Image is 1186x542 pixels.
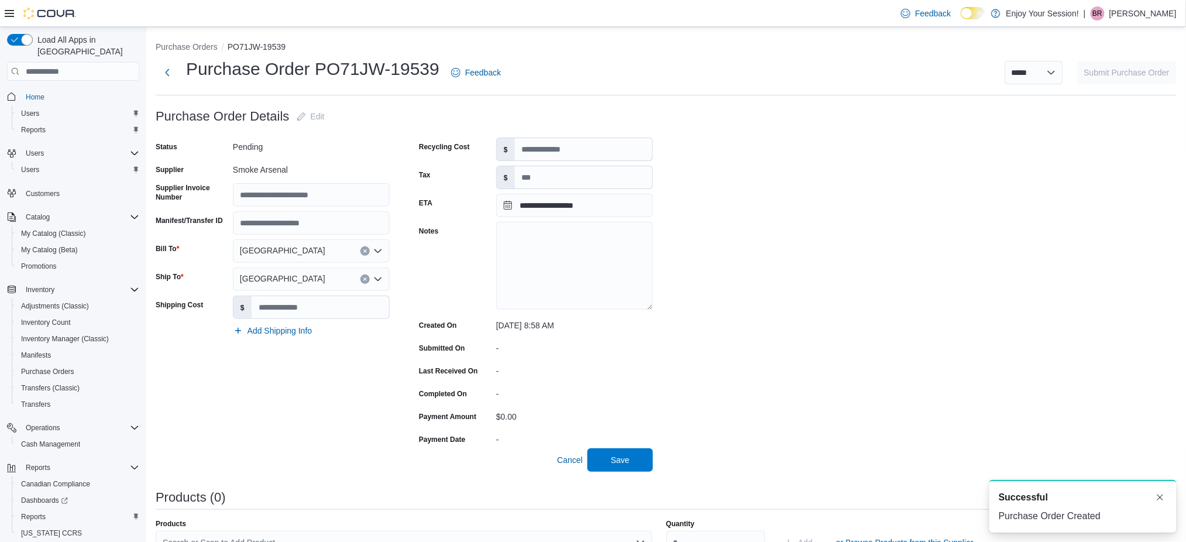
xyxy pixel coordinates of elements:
[446,61,506,84] a: Feedback
[21,146,139,160] span: Users
[419,321,457,330] label: Created On
[186,57,439,81] h1: Purchase Order PO71JW-19539
[16,243,82,257] a: My Catalog (Beta)
[12,258,144,275] button: Promotions
[16,526,139,540] span: Washington CCRS
[419,412,476,421] label: Payment Amount
[21,109,39,118] span: Users
[16,227,139,241] span: My Catalog (Classic)
[12,105,144,122] button: Users
[23,8,76,19] img: Cova
[156,216,223,225] label: Manifest/Transfer ID
[16,299,94,313] a: Adjustments (Classic)
[2,145,144,162] button: Users
[21,187,64,201] a: Customers
[12,314,144,331] button: Inventory Count
[21,210,139,224] span: Catalog
[233,138,390,152] div: Pending
[1153,490,1167,505] button: Dismiss toast
[16,348,139,362] span: Manifests
[156,42,218,52] button: Purchase Orders
[16,227,91,241] a: My Catalog (Classic)
[419,344,465,353] label: Submitted On
[496,339,653,353] div: -
[12,492,144,509] a: Dashboards
[21,529,82,538] span: [US_STATE] CCRS
[2,88,144,105] button: Home
[2,185,144,202] button: Customers
[21,318,71,327] span: Inventory Count
[1084,6,1086,20] p: |
[26,423,60,433] span: Operations
[16,332,139,346] span: Inventory Manager (Classic)
[156,165,184,174] label: Supplier
[21,367,74,376] span: Purchase Orders
[16,365,139,379] span: Purchase Orders
[21,186,139,201] span: Customers
[156,519,186,529] label: Products
[156,300,203,310] label: Shipping Cost
[2,459,144,476] button: Reports
[2,420,144,436] button: Operations
[12,525,144,541] button: [US_STATE] CCRS
[26,189,60,198] span: Customers
[666,519,695,529] label: Quantity
[21,210,54,224] button: Catalog
[419,366,478,376] label: Last Received On
[552,448,587,472] button: Cancel
[12,509,144,525] button: Reports
[156,183,228,202] label: Supplier Invoice Number
[247,325,312,337] span: Add Shipping Info
[156,490,226,505] h3: Products (0)
[1093,6,1103,20] span: BR
[16,332,114,346] a: Inventory Manager (Classic)
[373,246,383,256] button: Open list of options
[557,454,583,466] span: Cancel
[26,92,44,102] span: Home
[233,296,252,318] label: $
[16,315,139,330] span: Inventory Count
[16,397,139,411] span: Transfers
[21,400,50,409] span: Transfers
[156,109,290,124] h3: Purchase Order Details
[12,298,144,314] button: Adjustments (Classic)
[12,396,144,413] button: Transfers
[21,245,78,255] span: My Catalog (Beta)
[33,34,139,57] span: Load All Apps in [GEOGRAPHIC_DATA]
[16,243,139,257] span: My Catalog (Beta)
[16,259,139,273] span: Promotions
[233,160,390,174] div: Smoke Arsenal
[16,381,139,395] span: Transfers (Classic)
[21,421,139,435] span: Operations
[496,194,653,217] input: Press the down key to open a popover containing a calendar.
[21,301,89,311] span: Adjustments (Classic)
[21,421,65,435] button: Operations
[26,149,44,158] span: Users
[21,479,90,489] span: Canadian Compliance
[16,477,139,491] span: Canadian Compliance
[1006,6,1080,20] p: Enjoy Your Session!
[16,123,139,137] span: Reports
[16,437,85,451] a: Cash Management
[21,512,46,522] span: Reports
[12,347,144,363] button: Manifests
[16,510,139,524] span: Reports
[1109,6,1177,20] p: [PERSON_NAME]
[229,319,317,342] button: Add Shipping Info
[12,436,144,452] button: Cash Management
[16,381,84,395] a: Transfers (Classic)
[21,125,46,135] span: Reports
[16,348,56,362] a: Manifests
[496,407,653,421] div: $0.00
[21,334,109,344] span: Inventory Manager (Classic)
[12,363,144,380] button: Purchase Orders
[465,67,501,78] span: Feedback
[21,90,49,104] a: Home
[419,435,465,444] label: Payment Date
[156,61,179,84] button: Next
[12,162,144,178] button: Users
[611,454,630,466] span: Save
[16,477,95,491] a: Canadian Compliance
[240,272,325,286] span: [GEOGRAPHIC_DATA]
